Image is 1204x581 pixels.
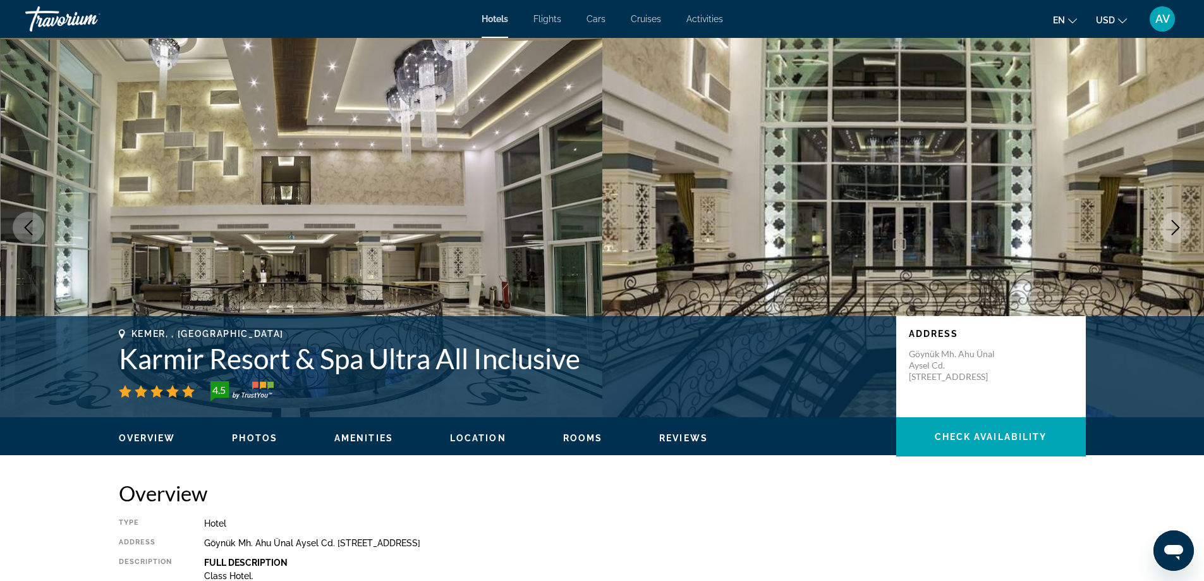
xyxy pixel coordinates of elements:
[935,432,1047,442] span: Check Availability
[204,571,1086,581] p: Class Hotel.
[131,329,284,339] span: Kemer, , [GEOGRAPHIC_DATA]
[631,14,661,24] a: Cruises
[659,432,708,444] button: Reviews
[204,538,1086,548] div: Göynük Mh. Ahu Ünal Aysel Cd. [STREET_ADDRESS]
[232,432,277,444] button: Photos
[13,212,44,243] button: Previous image
[450,432,506,444] button: Location
[1053,11,1077,29] button: Change language
[909,329,1073,339] p: Address
[334,433,393,443] span: Amenities
[334,432,393,444] button: Amenities
[1096,11,1127,29] button: Change currency
[204,518,1086,529] div: Hotel
[119,433,176,443] span: Overview
[1053,15,1065,25] span: en
[533,14,561,24] a: Flights
[119,480,1086,506] h2: Overview
[204,558,288,568] b: Full Description
[1153,530,1194,571] iframe: Button to launch messaging window
[909,348,1010,382] p: Göynük Mh. Ahu Ünal Aysel Cd. [STREET_ADDRESS]
[119,518,173,529] div: Type
[119,342,884,375] h1: Karmir Resort & Spa Ultra All Inclusive
[1096,15,1115,25] span: USD
[659,433,708,443] span: Reviews
[25,3,152,35] a: Travorium
[587,14,605,24] a: Cars
[563,432,603,444] button: Rooms
[1146,6,1179,32] button: User Menu
[210,381,274,401] img: trustyou-badge-hor.svg
[1160,212,1191,243] button: Next image
[232,433,277,443] span: Photos
[482,14,508,24] a: Hotels
[896,417,1086,456] button: Check Availability
[686,14,723,24] a: Activities
[1155,13,1170,25] span: AV
[207,382,232,398] div: 4.5
[563,433,603,443] span: Rooms
[119,538,173,548] div: Address
[450,433,506,443] span: Location
[119,432,176,444] button: Overview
